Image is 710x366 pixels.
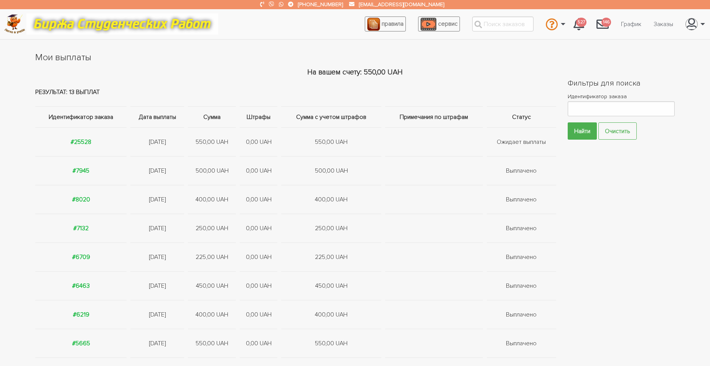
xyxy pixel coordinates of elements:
td: 0,00 UAH [238,214,279,242]
td: 400,00 UAH [186,185,238,214]
a: 527 [567,14,590,35]
a: #8020 [72,196,90,203]
span: правила [382,20,404,28]
td: Выплачено [485,156,557,185]
td: [DATE] [128,329,186,358]
td: 0,00 UAH [238,271,279,300]
a: График [615,17,647,31]
td: 450,00 UAH [279,271,383,300]
td: 225,00 UAH [186,242,238,271]
th: Штрафы [238,106,279,127]
div: На вашем счету: 550,00 UAH [35,67,675,78]
td: 0,00 UAH [238,329,279,358]
input: Поиск заказов [472,16,534,31]
td: 0,00 UAH [238,127,279,156]
td: 550,00 UAH [186,127,238,156]
img: agreement_icon-feca34a61ba7f3d1581b08bc946b2ec1ccb426f67415f344566775c155b7f62c.png [367,18,380,31]
input: Найти [568,122,597,140]
td: 450,00 UAH [186,271,238,300]
a: Заказы [647,17,679,31]
td: Выплачено [485,300,557,329]
td: Результат: 13 выплат [35,78,556,107]
td: 400,00 UAH [186,300,238,329]
td: [DATE] [128,300,186,329]
th: Сумма с учетом штрафов [279,106,383,127]
img: motto-12e01f5a76059d5f6a28199ef077b1f78e012cfde436ab5cf1d4517935686d32.gif [26,13,218,35]
td: Выплачено [485,271,557,300]
td: 550,00 UAH [279,127,383,156]
td: Выплачено [485,242,557,271]
a: [PHONE_NUMBER] [298,1,343,8]
td: 0,00 UAH [238,156,279,185]
td: 550,00 UAH [186,329,238,358]
td: [DATE] [128,127,186,156]
th: Примечания по штрафам [383,106,484,127]
a: #5665 [72,340,90,347]
a: #7945 [72,167,89,175]
th: Статус [485,106,557,127]
td: [DATE] [128,214,186,242]
th: Дата выплаты [128,106,186,127]
a: 146 [590,14,615,35]
a: сервис [418,16,460,31]
td: 0,00 UAH [238,242,279,271]
td: 250,00 UAH [279,214,383,242]
td: 250,00 UAH [186,214,238,242]
td: 0,00 UAH [238,300,279,329]
td: [DATE] [128,271,186,300]
th: Сумма [186,106,238,127]
td: 0,00 UAH [238,185,279,214]
h2: Фильтры для поиска [568,78,675,89]
td: [DATE] [128,185,186,214]
a: #6709 [72,253,90,261]
a: #6219 [73,311,89,318]
td: 500,00 UAH [186,156,238,185]
a: [EMAIL_ADDRESS][DOMAIN_NAME] [359,1,444,8]
td: 550,00 UAH [279,329,383,358]
h1: Мои выплаты [35,51,675,64]
th: Идентификатор заказа [35,106,128,127]
td: 400,00 UAH [279,300,383,329]
a: #7132 [73,224,89,232]
a: #6463 [72,282,90,290]
td: [DATE] [128,242,186,271]
td: Выплачено [485,185,557,214]
a: правила [365,16,406,31]
td: 500,00 UAH [279,156,383,185]
span: сервис [438,20,458,28]
span: 146 [601,18,611,27]
td: 400,00 UAH [279,185,383,214]
td: [DATE] [128,156,186,185]
td: Выплачено [485,214,557,242]
label: Идентификатор заказа [568,92,675,101]
a: #25528 [71,138,91,146]
img: logo-c4363faeb99b52c628a42810ed6dfb4293a56d4e4775eb116515dfe7f33672af.png [4,14,25,34]
img: play_icon-49f7f135c9dc9a03216cfdbccbe1e3994649169d890fb554cedf0eac35a01ba8.png [420,18,437,31]
a: Очистить [598,122,637,140]
td: 225,00 UAH [279,242,383,271]
span: 527 [576,18,586,27]
td: Ожидает выплаты [485,127,557,156]
td: Выплачено [485,329,557,358]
